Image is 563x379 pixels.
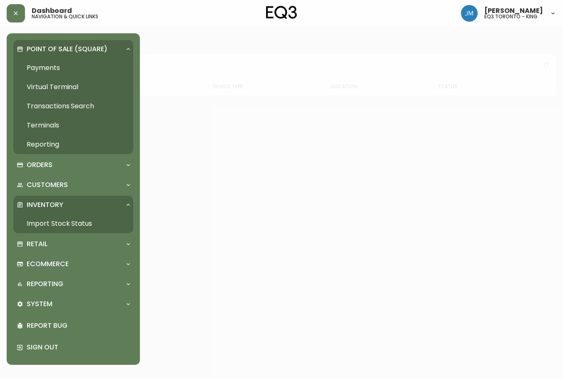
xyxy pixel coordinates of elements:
a: Payments [13,58,133,77]
p: Customers [27,180,68,189]
div: Sign Out [13,337,133,358]
div: Reporting [13,275,133,293]
h5: navigation & quick links [32,14,98,19]
a: Transactions Search [13,97,133,116]
div: Report Bug [13,315,133,337]
img: b88646003a19a9f750de19192e969c24 [461,5,478,22]
p: Point of Sale (Square) [27,45,107,54]
p: Report Bug [27,321,130,330]
p: Ecommerce [27,259,69,269]
div: System [13,295,133,313]
span: Dashboard [32,7,72,14]
a: Virtual Terminal [13,77,133,97]
span: [PERSON_NAME] [484,7,543,14]
p: Reporting [27,279,63,289]
a: Terminals [13,116,133,135]
div: Inventory [13,196,133,214]
div: Point of Sale (Square) [13,40,133,58]
p: Inventory [27,200,63,209]
div: Ecommerce [13,255,133,273]
div: Retail [13,235,133,253]
a: Reporting [13,135,133,154]
div: Orders [13,156,133,174]
h5: eq3 toronto - king [484,14,538,19]
p: Sign Out [27,343,130,352]
p: System [27,299,52,309]
img: logo [266,6,297,19]
p: Orders [27,160,52,170]
p: Retail [27,239,47,249]
a: Import Stock Status [13,214,133,233]
div: Customers [13,176,133,194]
